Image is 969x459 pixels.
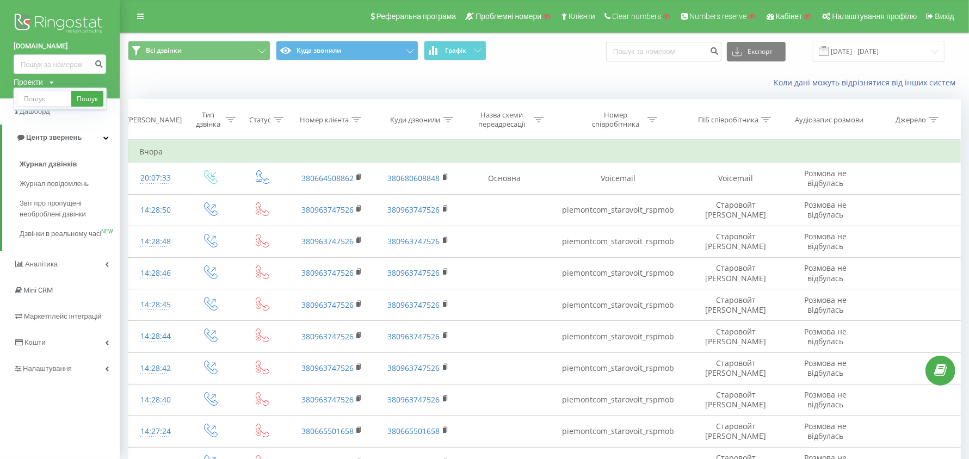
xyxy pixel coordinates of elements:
span: Кабінет [776,12,803,21]
div: 14:27:24 [139,421,172,442]
td: Старовойт [PERSON_NAME] [688,352,785,384]
span: Розмова не відбулась [804,168,847,188]
a: 380665501658 [388,426,440,436]
span: Маркетплейс інтеграцій [24,312,102,320]
div: 14:28:46 [139,263,172,284]
td: piemontcom_starovoit_rspmob [550,384,688,415]
span: Розмова не відбулась [804,231,847,251]
div: Джерело [896,115,926,125]
span: Графік [445,47,466,54]
span: Звіт про пропущені необроблені дзвінки [20,198,114,220]
span: Дзвінки в реальному часі [20,228,101,239]
td: Voicemail [688,163,785,194]
div: 14:28:48 [139,231,172,252]
div: 14:28:40 [139,389,172,411]
a: [DOMAIN_NAME] [14,41,106,52]
a: 380963747526 [301,236,354,246]
a: 380963747526 [301,394,354,405]
td: piemontcom_starovoit_rspmob [550,257,688,289]
td: piemontcom_starovoit_rspmob [550,321,688,352]
span: Кошти [24,338,45,346]
div: ПІБ співробітника [698,115,758,125]
span: Реферальна програма [377,12,456,21]
td: Старовойт [PERSON_NAME] [688,194,785,226]
a: 380680608848 [388,173,440,183]
td: piemontcom_starovoit_rspmob [550,289,688,321]
a: 380963747526 [301,204,354,215]
button: Куда звонили [276,41,418,60]
a: 380963747526 [388,236,440,246]
td: piemontcom_starovoit_rspmob [550,415,688,447]
span: Clear numbers [612,12,661,21]
td: Старовойт [PERSON_NAME] [688,289,785,321]
span: Всі дзвінки [146,46,182,55]
span: Клієнти [569,12,595,21]
div: Проекти [14,77,43,88]
div: 14:28:42 [139,358,172,379]
span: Журнал дзвінків [20,159,77,170]
span: Вихід [935,12,954,21]
a: Пошук [71,91,103,107]
div: Номер співробітника [587,110,645,129]
td: piemontcom_starovoit_rspmob [550,352,688,384]
span: Розмова не відбулась [804,295,847,315]
div: Номер клієнта [300,115,349,125]
span: Розмова не відбулась [804,200,847,220]
span: Проблемні номери [476,12,541,21]
a: 380664508862 [301,173,354,183]
div: 14:28:50 [139,200,172,221]
a: 380963747526 [301,268,354,278]
td: Старовойт [PERSON_NAME] [688,321,785,352]
button: Всі дзвінки [128,41,270,60]
td: Основна [460,163,550,194]
span: Дашборд [20,107,50,115]
input: Пошук за номером [606,42,721,61]
span: Numbers reserve [689,12,746,21]
td: Старовойт [PERSON_NAME] [688,257,785,289]
a: 380963747526 [388,331,440,342]
div: 14:28:45 [139,294,172,315]
div: 20:07:33 [139,168,172,189]
a: Журнал повідомлень [20,174,120,194]
td: piemontcom_starovoit_rspmob [550,226,688,257]
input: Пошук за номером [14,54,106,74]
a: 380963747526 [388,268,440,278]
span: Налаштування [23,364,72,373]
span: Mini CRM [23,286,53,294]
span: Журнал повідомлень [20,178,89,189]
button: Експорт [727,42,786,61]
div: Аудіозапис розмови [795,115,863,125]
a: Звіт про пропущені необроблені дзвінки [20,194,120,224]
a: Коли дані можуть відрізнятися вiд інших систем [774,77,961,88]
td: Voicemail [550,163,688,194]
div: Куди дзвонили [391,115,441,125]
span: Розмова не відбулась [804,326,847,346]
button: Графік [424,41,486,60]
a: Центр звернень [2,125,120,151]
span: Розмова не відбулась [804,389,847,410]
span: Розмова не відбулась [804,263,847,283]
div: Статус [249,115,271,125]
span: Розмова не відбулась [804,421,847,441]
span: Налаштування профілю [832,12,917,21]
td: Старовойт [PERSON_NAME] [688,226,785,257]
td: piemontcom_starovoit_rspmob [550,194,688,226]
a: 380963747526 [301,363,354,373]
img: Ringostat logo [14,11,106,38]
div: [PERSON_NAME] [127,115,182,125]
div: Назва схеми переадресації [473,110,531,129]
a: 380963747526 [388,204,440,215]
td: Старовойт [PERSON_NAME] [688,384,785,415]
span: Центр звернень [26,133,82,141]
input: Пошук [17,91,71,107]
a: 380963747526 [388,300,440,310]
a: 380963747526 [388,363,440,373]
td: Старовойт [PERSON_NAME] [688,415,785,447]
span: Розмова не відбулась [804,358,847,378]
a: 380963747526 [301,300,354,310]
a: Дзвінки в реальному часіNEW [20,224,120,244]
a: Журнал дзвінків [20,154,120,174]
a: 380963747526 [388,394,440,405]
a: 380963747526 [301,331,354,342]
span: Аналiтика [25,260,58,268]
